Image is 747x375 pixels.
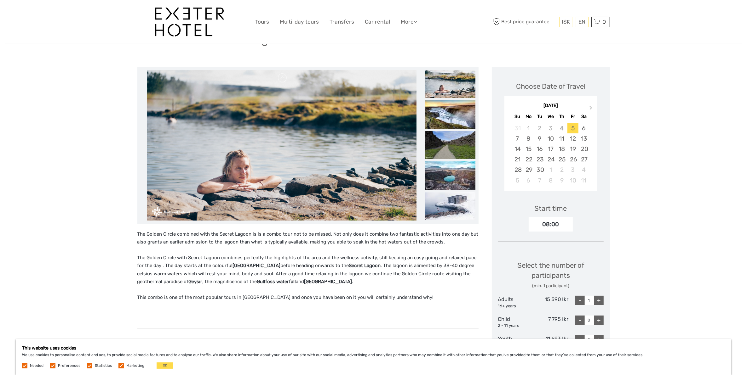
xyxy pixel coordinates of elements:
[575,316,585,325] div: -
[578,133,589,144] div: Choose Saturday, September 13th, 2025
[401,17,417,26] a: More
[578,154,589,165] div: Choose Saturday, September 27th, 2025
[535,204,567,213] div: Start time
[556,175,567,186] div: Choose Thursday, October 9th, 2025
[545,133,556,144] div: Choose Wednesday, September 10th, 2025
[523,165,534,175] div: Choose Monday, September 29th, 2025
[512,175,523,186] div: Choose Sunday, October 5th, 2025
[233,263,281,268] strong: [GEOGRAPHIC_DATA]
[533,335,568,348] div: 11 693 Ikr
[534,165,545,175] div: Choose Tuesday, September 30th, 2025
[578,112,589,121] div: Sa
[498,303,533,309] div: 16+ years
[578,123,589,133] div: Choose Saturday, September 6th, 2025
[545,165,556,175] div: Choose Wednesday, October 1st, 2025
[147,70,416,221] img: 499f67aa87474349899743e349b77326_main_slider.jpeg
[578,175,589,186] div: Choose Saturday, October 11th, 2025
[498,260,604,289] div: Select the number of participants
[498,283,604,289] div: (min. 1 participant)
[594,296,604,305] div: +
[545,144,556,154] div: Choose Wednesday, September 17th, 2025
[534,144,545,154] div: Choose Tuesday, September 16th, 2025
[498,323,533,329] div: 2 - 11 years
[567,165,578,175] div: Choose Friday, October 3rd, 2025
[512,154,523,165] div: Choose Sunday, September 21st, 2025
[506,123,595,186] div: month 2025-09
[567,154,578,165] div: Choose Friday, September 26th, 2025
[556,144,567,154] div: Choose Thursday, September 18th, 2025
[523,133,534,144] div: Choose Monday, September 8th, 2025
[498,296,533,309] div: Adults
[545,123,556,133] div: Not available Wednesday, September 3rd, 2025
[58,363,80,368] label: Preferences
[534,123,545,133] div: Not available Tuesday, September 2nd, 2025
[512,133,523,144] div: Choose Sunday, September 7th, 2025
[16,339,731,375] div: We use cookies to personalise content and ads, to provide social media features and to analyse ou...
[575,335,585,344] div: -
[594,335,604,344] div: +
[567,112,578,121] div: Fr
[556,165,567,175] div: Choose Thursday, October 2nd, 2025
[498,335,533,348] div: Youth
[126,363,144,368] label: Marketing
[189,279,203,284] strong: Geysir
[545,154,556,165] div: Choose Wednesday, September 24th, 2025
[545,112,556,121] div: We
[578,144,589,154] div: Choose Saturday, September 20th, 2025
[567,133,578,144] div: Choose Friday, September 12th, 2025
[137,230,479,246] p: The Golden Circle combined with the Secret Lagoon is is a combo tour not to be missed. Not only d...
[304,279,352,284] strong: [GEOGRAPHIC_DATA]
[95,363,112,368] label: Statistics
[534,154,545,165] div: Choose Tuesday, September 23rd, 2025
[529,217,573,232] div: 08:00
[280,17,319,26] a: Multi-day tours
[155,8,224,36] img: 1336-96d47ae6-54fc-4907-bf00-0fbf285a6419_logo_big.jpg
[534,175,545,186] div: Choose Tuesday, October 7th, 2025
[512,165,523,175] div: Choose Sunday, September 28th, 2025
[257,279,296,284] strong: Gullfoss waterfall
[575,296,585,305] div: -
[498,316,533,329] div: Child
[523,154,534,165] div: Choose Monday, September 22nd, 2025
[545,175,556,186] div: Choose Wednesday, October 8th, 2025
[567,175,578,186] div: Choose Friday, October 10th, 2025
[556,133,567,144] div: Choose Thursday, September 11th, 2025
[425,131,475,159] img: 9614f549df304896bbd19d397b6b52fa_slider_thumbnail.jpeg
[22,345,725,351] h5: This website uses cookies
[567,144,578,154] div: Choose Friday, September 19th, 2025
[512,112,523,121] div: Su
[562,19,570,25] span: ISK
[72,10,80,17] button: Open LiveChat chat widget
[523,175,534,186] div: Choose Monday, October 6th, 2025
[533,316,568,329] div: 7 795 Ikr
[157,362,173,369] button: OK
[137,254,479,286] p: The Golden Circle with Secret Lagoon combines perfectly the highlights of the area and the wellne...
[556,123,567,133] div: Not available Thursday, September 4th, 2025
[556,112,567,121] div: Th
[523,123,534,133] div: Not available Monday, September 1st, 2025
[602,19,607,25] span: 0
[30,363,43,368] label: Needed
[330,17,354,26] a: Transfers
[504,103,597,109] div: [DATE]
[425,100,475,129] img: 44d44d7eb9254d13ac1caf07623229ab_slider_thumbnail.jpeg
[365,17,390,26] a: Car rental
[576,17,589,27] div: EN
[256,17,269,26] a: Tours
[533,296,568,309] div: 15 590 Ikr
[9,11,71,16] p: We're away right now. Please check back later!
[516,81,585,91] div: Choose Date of Travel
[534,112,545,121] div: Tu
[567,123,578,133] div: Choose Friday, September 5th, 2025
[523,144,534,154] div: Choose Monday, September 15th, 2025
[534,133,545,144] div: Choose Tuesday, September 9th, 2025
[594,316,604,325] div: +
[425,161,475,190] img: 060b1dc489264baf96a55a1f6bb0a488_slider_thumbnail.jpeg
[578,165,589,175] div: Choose Saturday, October 4th, 2025
[512,144,523,154] div: Choose Sunday, September 14th, 2025
[349,263,381,268] strong: Secret Lagoon
[587,104,597,114] button: Next Month
[425,192,475,220] img: 8ac7d6526fe64e75b0e1fb1922205a2f_slider_thumbnail.jpeg
[512,123,523,133] div: Not available Sunday, August 31st, 2025
[523,112,534,121] div: Mo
